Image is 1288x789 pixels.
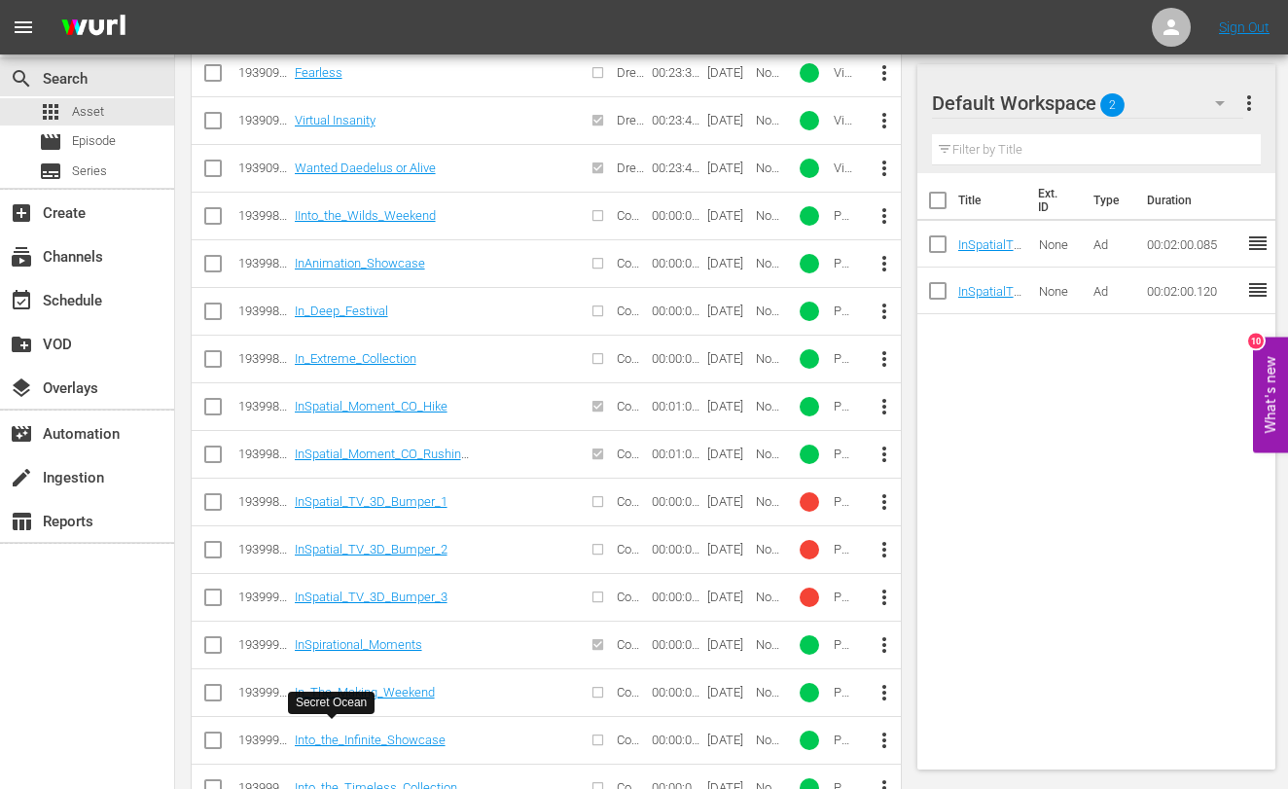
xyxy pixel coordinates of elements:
span: Content [617,447,642,476]
div: 00:00:05.077 [652,542,702,556]
div: 00:01:00.060 [652,447,702,461]
div: None [756,113,785,127]
div: [DATE] [707,637,750,652]
div: [DATE] [707,399,750,413]
div: Video [834,65,856,80]
button: more_vert [861,97,908,144]
div: 00:00:05.077 [652,637,702,652]
span: Automation [10,422,33,446]
span: more_vert [873,586,896,609]
div: Default Workspace [932,76,1243,130]
div: None [756,637,785,652]
a: InSpatial_Moment_CO_Rushing_Waters [295,447,469,476]
span: Series [72,161,107,181]
div: [DATE] [707,351,750,366]
span: Episode [72,131,116,151]
span: Content [617,733,642,762]
a: In_Deep_Festival [295,304,388,318]
span: Content [617,494,642,523]
div: 193909395 [238,161,289,175]
div: Video [834,161,856,175]
span: more_vert [873,538,896,561]
span: Content [617,637,642,666]
div: PROMO [834,208,856,223]
span: more_vert [873,681,896,704]
span: Dream Defenders [617,65,644,138]
div: 193999001 [238,637,289,652]
div: None [756,590,785,604]
span: more_vert [873,347,896,371]
span: 2 [1100,85,1125,126]
span: more_vert [873,729,896,752]
span: Asset [39,100,62,124]
span: more_vert [873,633,896,657]
button: more_vert [861,526,908,573]
td: 00:02:00.085 [1139,221,1246,268]
span: Overlays [10,377,33,400]
div: 00:00:05.077 [652,733,702,747]
a: IInto_the_Wilds_Weekend [295,208,436,223]
div: 193999000 [238,590,289,604]
div: [DATE] [707,733,750,747]
div: None [756,161,785,175]
a: Wanted Daedelus or Alive [295,161,436,175]
button: more_vert [861,717,908,764]
div: [DATE] [707,256,750,270]
span: Content [617,399,642,428]
div: None [756,494,785,509]
div: 00:00:05.005 [652,208,702,223]
th: Type [1082,173,1135,228]
a: Sign Out [1219,19,1270,35]
div: PROMO [834,542,856,556]
div: 00:00:05.038 [652,590,702,604]
td: Ad [1086,268,1139,314]
div: None [756,304,785,318]
div: 193998998 [238,494,289,509]
button: more_vert [861,479,908,525]
div: [DATE] [707,494,750,509]
div: PROMO [834,447,856,461]
button: more_vert [861,145,908,192]
button: more_vert [861,431,908,478]
span: more_vert [873,490,896,514]
span: more_vert [873,109,896,132]
span: menu [12,16,35,39]
div: Video [834,113,856,127]
button: more_vert [861,336,908,382]
div: PROMO [834,685,856,699]
td: Ad [1086,221,1139,268]
span: Channels [10,245,33,269]
div: [DATE] [707,65,750,80]
div: None [756,685,785,699]
span: more_vert [873,252,896,275]
div: None [756,399,785,413]
th: Title [958,173,1026,228]
span: Episode [39,130,62,154]
div: 193998995 [238,399,289,413]
span: Content [617,256,642,285]
div: 193998990 [238,208,289,223]
button: more_vert [861,288,908,335]
span: Reports [10,510,33,533]
img: ans4CAIJ8jUAAAAAAAAAAAAAAAAAAAAAAAAgQb4GAAAAAAAAAAAAAAAAAAAAAAAAJMjXAAAAAAAAAAAAAAAAAAAAAAAAgAT5G... [47,5,140,51]
div: PROMO [834,494,856,509]
button: more_vert [861,50,908,96]
div: 00:00:05.077 [652,685,702,699]
span: more_vert [1237,91,1261,115]
span: Schedule [10,289,33,312]
div: None [756,733,785,747]
button: more_vert [861,622,908,668]
span: Content [617,542,642,571]
div: PROMO [834,304,856,318]
div: None [756,65,785,80]
div: 00:00:05.005 [652,304,702,318]
td: None [1031,268,1086,314]
span: Content [617,304,642,333]
button: more_vert [861,574,908,621]
div: Secret Ocean [296,695,367,711]
span: Search [10,67,33,90]
div: 193998999 [238,542,289,556]
button: more_vert [1237,80,1261,126]
a: InSpatialTVAdSlate1 [958,237,1021,267]
a: Fearless [295,65,342,80]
